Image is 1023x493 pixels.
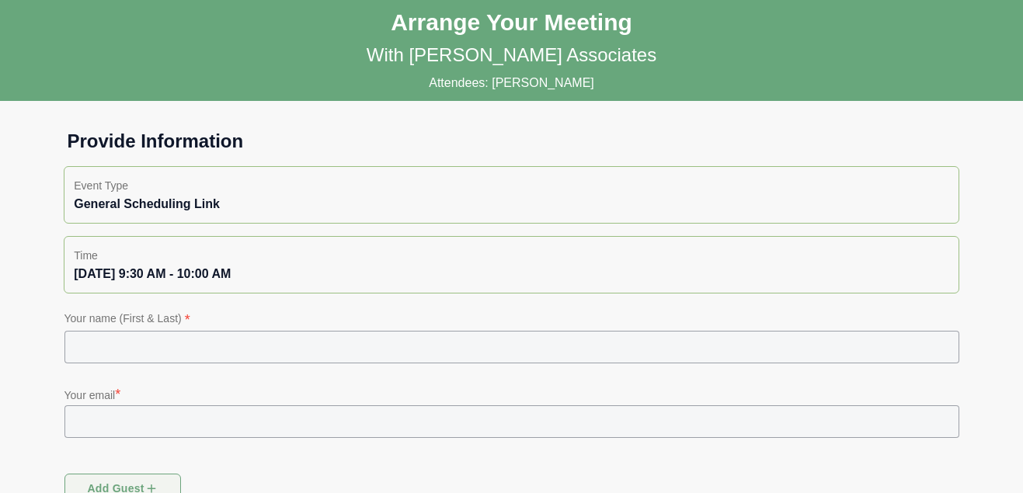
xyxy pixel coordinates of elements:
[74,176,948,195] p: Event Type
[74,195,948,214] div: General Scheduling Link
[64,384,959,405] p: Your email
[74,265,948,283] div: [DATE] 9:30 AM - 10:00 AM
[391,9,632,36] h1: Arrange Your Meeting
[55,129,969,154] h1: Provide Information
[64,309,959,331] p: Your name (First & Last)
[74,246,948,265] p: Time
[367,43,656,68] p: With [PERSON_NAME] Associates
[429,74,594,92] p: Attendees: [PERSON_NAME]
